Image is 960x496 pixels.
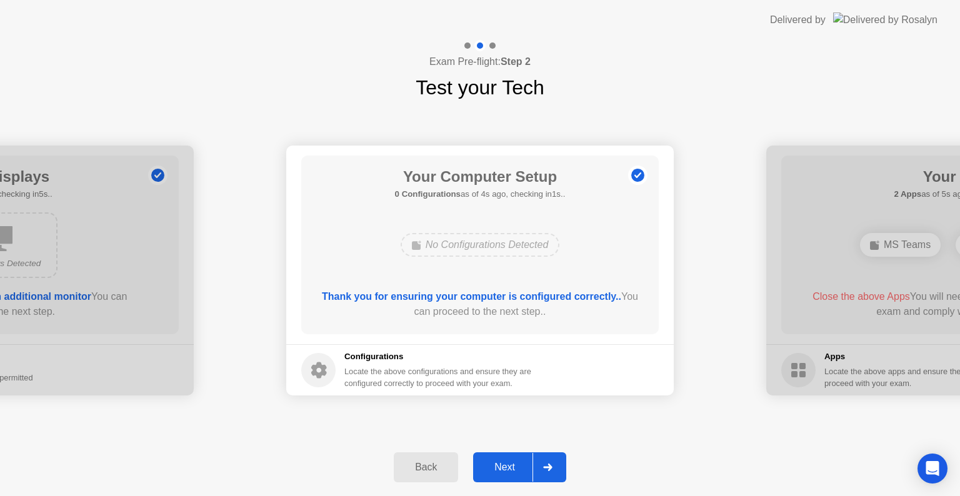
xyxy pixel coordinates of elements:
div: Back [397,462,454,473]
div: No Configurations Detected [401,233,560,257]
b: Thank you for ensuring your computer is configured correctly.. [322,291,621,302]
div: Open Intercom Messenger [917,454,947,484]
h1: Your Computer Setup [395,166,566,188]
h5: Configurations [344,350,534,363]
button: Back [394,452,458,482]
b: Step 2 [501,56,531,67]
h1: Test your Tech [416,72,544,102]
h5: as of 4s ago, checking in1s.. [395,188,566,201]
div: Next [477,462,532,473]
div: Locate the above configurations and ensure they are configured correctly to proceed with your exam. [344,365,534,389]
button: Next [473,452,566,482]
div: Delivered by [770,12,826,27]
b: 0 Configurations [395,189,461,199]
img: Delivered by Rosalyn [833,12,937,27]
h4: Exam Pre-flight: [429,54,531,69]
div: You can proceed to the next step.. [319,289,641,319]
